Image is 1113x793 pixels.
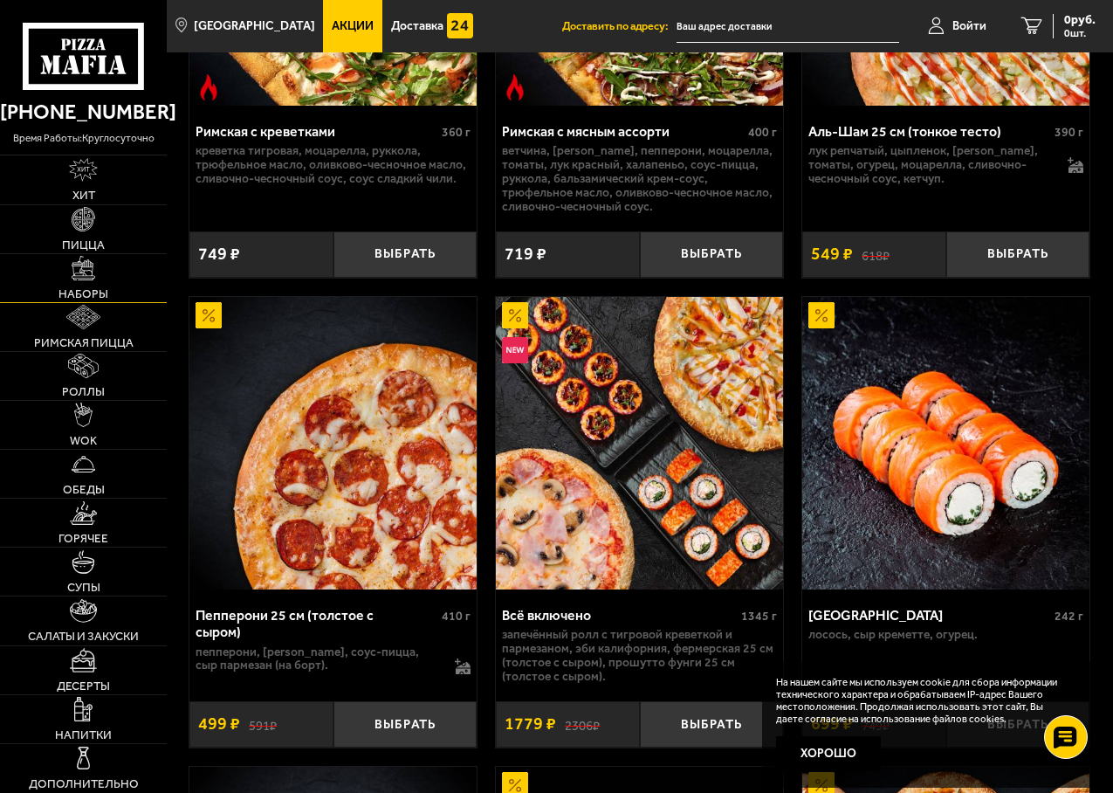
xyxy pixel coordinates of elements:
[677,10,899,43] input: Ваш адрес доставки
[198,715,240,733] span: 499 ₽
[189,297,477,590] a: АкционныйПепперони 25 см (толстое с сыром)
[1055,125,1083,140] span: 390 г
[946,231,1090,278] button: Выбрать
[502,337,528,363] img: Новинка
[952,20,986,32] span: Войти
[1064,14,1096,26] span: 0 руб.
[502,123,744,140] div: Римская с мясным ассорти
[196,645,443,673] p: пепперони, [PERSON_NAME], соус-пицца, сыр пармезан (на борт).
[196,302,222,328] img: Акционный
[802,297,1089,590] img: Филадельфия
[70,435,97,447] span: WOK
[442,609,471,624] span: 410 г
[447,13,473,39] img: 15daf4d41897b9f0e9f617042186c801.svg
[502,607,737,624] div: Всё включено
[862,246,890,262] s: 618 ₽
[333,231,477,278] button: Выбрать
[196,607,437,640] div: Пепперони 25 см (толстое с сыром)
[502,144,777,214] p: ветчина, [PERSON_NAME], пепперони, моцарелла, томаты, лук красный, халапеньо, соус-пицца, руккола...
[741,609,777,624] span: 1345 г
[57,680,110,693] span: Десерты
[502,74,528,100] img: Острое блюдо
[502,302,528,328] img: Акционный
[63,484,105,496] span: Обеды
[1064,28,1096,38] span: 0 шт.
[249,716,277,732] s: 591 ₽
[808,628,1083,642] p: лосось, Сыр креметте, огурец.
[58,288,108,300] span: Наборы
[808,607,1050,624] div: [GEOGRAPHIC_DATA]
[333,701,477,748] button: Выбрать
[496,297,783,590] img: Всё включено
[196,74,222,100] img: Острое блюдо
[198,245,240,263] span: 749 ₽
[196,144,471,186] p: креветка тигровая, моцарелла, руккола, трюфельное масло, оливково-чесночное масло, сливочно-чесно...
[189,297,477,590] img: Пепперони 25 см (толстое с сыром)
[505,245,546,263] span: 719 ₽
[565,716,600,732] s: 2306 ₽
[62,386,105,398] span: Роллы
[808,302,835,328] img: Акционный
[194,20,315,32] span: [GEOGRAPHIC_DATA]
[29,778,139,790] span: Дополнительно
[640,231,784,278] button: Выбрать
[28,631,139,643] span: Салаты и закуски
[196,123,437,140] div: Римская с креветками
[502,628,777,684] p: Запечённый ролл с тигровой креветкой и пармезаном, Эби Калифорния, Фермерская 25 см (толстое с сы...
[640,701,784,748] button: Выбрать
[776,677,1070,725] p: На нашем сайте мы используем cookie для сбора информации технического характера и обрабатываем IP...
[808,123,1050,140] div: Аль-Шам 25 см (тонкое тесто)
[58,533,108,545] span: Горячее
[34,337,134,349] span: Римская пицца
[332,20,374,32] span: Акции
[808,144,1056,186] p: лук репчатый, цыпленок, [PERSON_NAME], томаты, огурец, моцарелла, сливочно-чесночный соус, кетчуп.
[496,297,783,590] a: АкционныйНовинкаВсё включено
[72,190,95,202] span: Хит
[1055,609,1083,624] span: 242 г
[55,729,112,741] span: Напитки
[62,239,105,252] span: Пицца
[776,736,881,771] button: Хорошо
[391,20,443,32] span: Доставка
[505,715,556,733] span: 1779 ₽
[811,245,853,263] span: 549 ₽
[748,125,777,140] span: 400 г
[802,297,1089,590] a: АкционныйФиладельфия
[442,125,471,140] span: 360 г
[562,21,677,32] span: Доставить по адресу:
[67,582,100,594] span: Супы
